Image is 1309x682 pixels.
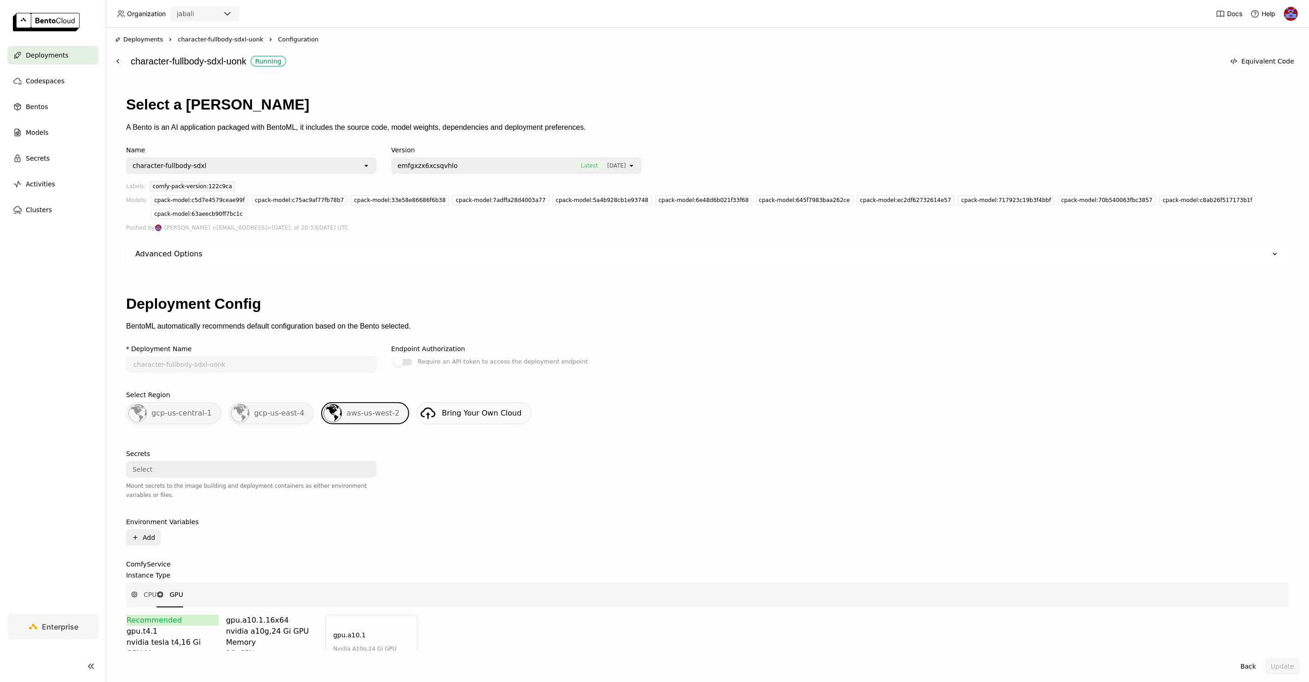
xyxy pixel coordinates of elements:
[226,615,318,626] div: gpu.a10.1.16x64
[7,201,98,219] a: Clusters
[1235,658,1262,675] button: Back
[126,195,147,223] div: Models:
[126,402,221,424] div: gcp-us-central-1
[278,35,319,44] span: Configuration
[178,35,263,44] span: character-fullbody-sdxl-uonk
[1251,9,1275,18] div: Help
[126,450,150,457] div: Secrets
[226,648,318,659] div: 16 vCPU
[321,402,409,424] div: aws-us-west-2
[254,409,304,417] span: gcp-us-east-4
[126,529,161,546] button: Add
[126,96,1289,113] h1: Select a [PERSON_NAME]
[127,626,219,637] div: gpu.t4.1
[267,36,274,43] svg: Right
[857,195,955,205] div: cpack-model:ec2df62732614e57
[398,161,458,170] span: emfgxzx6xcsqvhlo
[1262,10,1275,18] span: Help
[127,10,166,18] span: Organization
[126,481,376,500] div: Mount secrets to the image building and deployment containers as either environment variables or ...
[127,615,219,626] div: Recommended
[226,627,269,636] span: nvidia a10g
[115,35,1300,44] nav: Breadcrumbs navigation
[126,518,199,526] div: Environment Variables
[7,614,98,640] a: Enterprise
[169,590,183,599] span: GPU
[756,195,853,205] div: cpack-model:645f7983baa262ce
[135,249,203,259] div: Advanced Options
[126,561,1289,568] label: ComfyService
[607,161,626,170] span: [DATE]
[26,101,48,112] span: Bentos
[391,146,642,154] div: Version
[1225,53,1300,69] button: Equivalent Code
[26,204,52,215] span: Clusters
[391,345,465,353] div: Endpoint Authorization
[575,161,603,170] span: Latest
[13,13,80,31] img: logo
[417,402,531,424] a: Bring Your Own Cloud
[1284,7,1298,21] img: Jhonatan Oliveira
[150,181,235,191] div: comfy-pack-version:122c9ca
[229,402,314,424] div: gcp-us-east-4
[1227,10,1242,18] span: Docs
[1058,195,1156,205] div: cpack-model:70b540063fbc3857
[7,149,98,168] a: Secrets
[126,223,1289,233] div: Pushed by [DATE], at 20:33[DATE] UTC
[553,195,652,205] div: cpack-model:5a4b928cb1e93748
[133,465,152,474] div: Select
[144,590,156,599] span: CPU
[167,36,174,43] svg: Right
[226,626,318,648] div: , 24 Gi GPU Memory
[333,646,367,652] span: nvidia a10g
[126,242,1289,266] div: Advanced Options
[442,409,521,417] span: Bring Your Own Cloud
[26,50,69,61] span: Deployments
[127,357,376,372] input: name of deployment (autogenerated if blank)
[7,175,98,193] a: Activities
[26,75,64,87] span: Codespaces
[627,161,628,170] input: Selected [object Object].
[151,195,248,205] div: cpack-model:c5d7e4579ceae99f
[7,98,98,116] a: Bentos
[1270,249,1280,259] svg: Down
[1216,9,1242,18] a: Docs
[1265,658,1300,675] button: Update
[133,161,207,170] div: character-fullbody-sdxl
[7,72,98,90] a: Codespaces
[177,9,194,18] div: jabali
[333,644,412,664] div: , 24 Gi GPU Memory
[347,409,400,417] span: aws-us-west-2
[131,345,191,353] div: Deployment Name
[131,52,1220,70] div: character-fullbody-sdxl-uonk
[42,622,79,631] span: Enterprise
[363,162,370,169] svg: open
[351,195,449,205] div: cpack-model:33e58e86686f6b38
[655,195,752,205] div: cpack-model:6e48d6b021f33f68
[126,391,170,399] div: Select Region
[452,195,549,205] div: cpack-model:7adffa28d4003a77
[195,10,196,19] input: Selected jabali.
[333,630,366,640] div: gpu.a10.1
[26,127,48,138] span: Models
[127,638,179,647] span: nvidia tesla t4
[151,209,246,219] div: cpack-model:63aeecb90ff7bc1c
[126,181,146,195] div: Labels:
[255,58,281,65] div: Running
[126,295,1289,312] h1: Deployment Config
[123,35,163,44] span: Deployments
[115,35,163,44] div: Deployments
[628,162,635,169] svg: open
[1159,195,1256,205] div: cpack-model:c8ab26f517173b1f
[126,322,1289,330] p: BentoML automatically recommends default configuration based on the Bento selected.
[7,46,98,64] a: Deployments
[127,637,219,659] div: , 16 Gi GPU Memory
[126,123,1289,132] p: A Bento is an AI application packaged with BentoML, it includes the source code, model weights, d...
[252,195,348,205] div: cpack-model:c75ac9af77fb78b7
[7,123,98,142] a: Models
[126,146,376,154] div: Name
[164,223,272,233] span: [PERSON_NAME] <[EMAIL_ADDRESS]>
[26,179,55,190] span: Activities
